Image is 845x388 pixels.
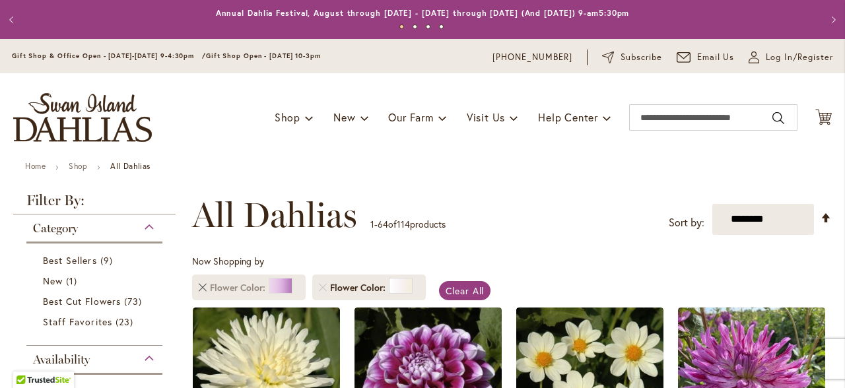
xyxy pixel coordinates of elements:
[677,51,735,64] a: Email Us
[43,315,112,328] span: Staff Favorites
[467,110,505,124] span: Visit Us
[370,218,374,230] span: 1
[124,294,145,308] span: 73
[602,51,662,64] a: Subscribe
[25,161,46,171] a: Home
[116,315,137,329] span: 23
[199,284,207,292] a: Remove Flower Color Purple
[216,8,630,18] a: Annual Dahlia Festival, August through [DATE] - [DATE] through [DATE] (And [DATE]) 9-am5:30pm
[100,253,116,267] span: 9
[413,24,417,29] button: 2 of 4
[697,51,735,64] span: Email Us
[397,218,410,230] span: 114
[538,110,598,124] span: Help Center
[492,51,572,64] a: [PHONE_NUMBER]
[110,161,151,171] strong: All Dahlias
[10,341,47,378] iframe: Launch Accessibility Center
[275,110,300,124] span: Shop
[399,24,404,29] button: 1 of 4
[206,51,321,60] span: Gift Shop Open - [DATE] 10-3pm
[621,51,662,64] span: Subscribe
[330,281,389,294] span: Flower Color
[192,255,264,267] span: Now Shopping by
[210,281,269,294] span: Flower Color
[192,195,357,235] span: All Dahlias
[43,275,63,287] span: New
[13,93,152,142] a: store logo
[819,7,845,33] button: Next
[370,214,446,235] p: - of products
[43,253,149,267] a: Best Sellers
[439,281,491,300] a: Clear All
[426,24,430,29] button: 3 of 4
[333,110,355,124] span: New
[66,274,81,288] span: 1
[319,284,327,292] a: Remove Flower Color White/Cream
[766,51,833,64] span: Log In/Register
[33,221,78,236] span: Category
[43,274,149,288] a: New
[439,24,444,29] button: 4 of 4
[388,110,433,124] span: Our Farm
[43,295,121,307] span: Best Cut Flowers
[33,352,90,367] span: Availability
[13,193,176,214] strong: Filter By:
[12,51,206,60] span: Gift Shop & Office Open - [DATE]-[DATE] 9-4:30pm /
[378,218,388,230] span: 64
[69,161,87,171] a: Shop
[446,284,485,297] span: Clear All
[43,254,97,267] span: Best Sellers
[43,315,149,329] a: Staff Favorites
[669,210,704,235] label: Sort by:
[43,294,149,308] a: Best Cut Flowers
[749,51,833,64] a: Log In/Register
